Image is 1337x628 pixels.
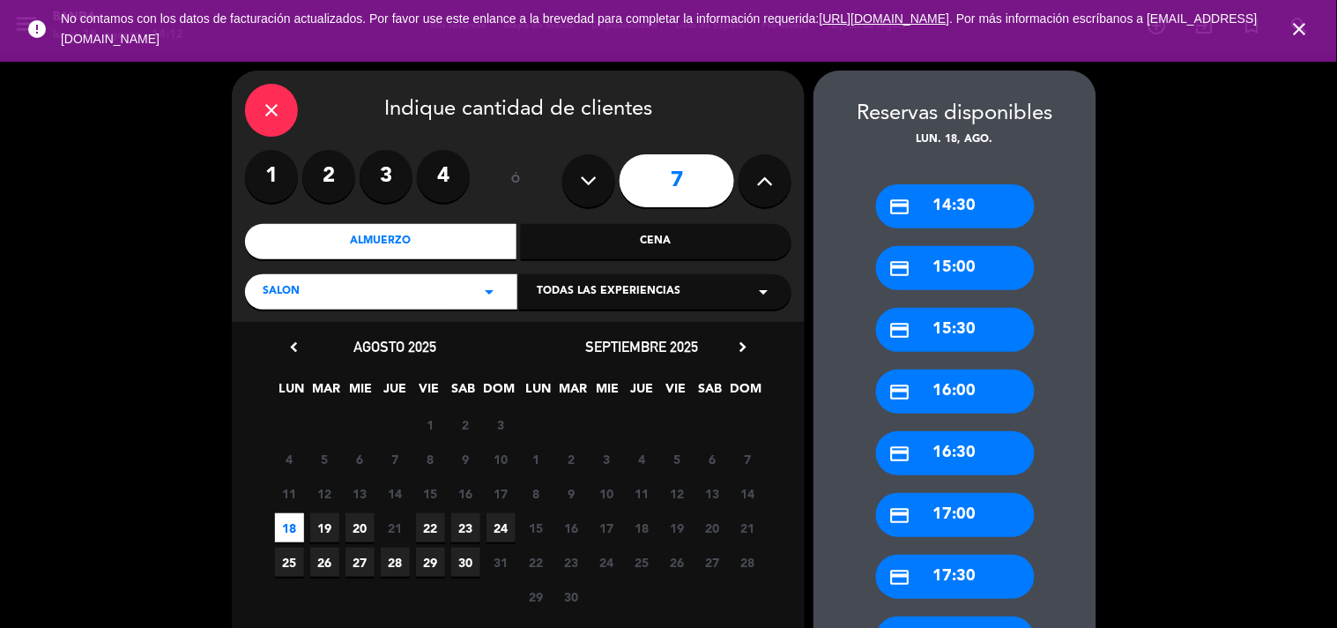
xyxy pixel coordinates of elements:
span: 16 [557,513,586,542]
span: 29 [522,582,551,611]
span: 18 [628,513,657,542]
span: 6 [345,445,375,474]
span: 13 [345,479,375,508]
span: 14 [733,479,762,508]
i: arrow_drop_down [479,281,500,303]
a: [URL][DOMAIN_NAME] [820,11,950,26]
span: 30 [557,582,586,611]
span: 2 [451,410,480,439]
div: 16:30 [876,431,1035,475]
div: Reservas disponibles [813,97,1096,131]
span: MIE [593,378,622,407]
a: . Por más información escríbanos a [EMAIL_ADDRESS][DOMAIN_NAME] [61,11,1258,46]
span: 10 [592,479,621,508]
span: 27 [345,548,375,577]
span: 27 [698,548,727,577]
label: 1 [245,150,298,203]
div: 17:30 [876,555,1035,599]
span: 23 [451,513,480,542]
span: 26 [310,548,339,577]
i: close [1289,19,1311,40]
span: MAR [312,378,341,407]
span: 20 [698,513,727,542]
span: 2 [557,445,586,474]
div: Cena [521,224,792,259]
span: 17 [592,513,621,542]
span: No contamos con los datos de facturación actualizados. Por favor use este enlance a la brevedad p... [61,11,1258,46]
i: close [261,100,282,121]
span: 3 [487,410,516,439]
span: 10 [487,445,516,474]
span: 1 [416,410,445,439]
span: 30 [451,548,480,577]
span: 7 [381,445,410,474]
span: 22 [522,548,551,577]
i: credit_card [889,319,911,341]
span: MAR [559,378,588,407]
span: 22 [416,513,445,542]
div: 15:00 [876,246,1035,290]
i: credit_card [889,566,911,588]
span: DOM [484,378,513,407]
div: 17:00 [876,493,1035,537]
span: 14 [381,479,410,508]
span: 16 [451,479,480,508]
span: JUE [628,378,657,407]
span: 21 [733,513,762,542]
span: 7 [733,445,762,474]
span: 29 [416,548,445,577]
span: 11 [628,479,657,508]
span: 24 [592,548,621,577]
i: error [26,19,48,40]
span: 4 [628,445,657,474]
i: credit_card [889,258,911,280]
span: 11 [275,479,304,508]
span: 26 [663,548,692,577]
span: 28 [381,548,410,577]
span: LUN [278,378,307,407]
span: 12 [663,479,692,508]
span: 21 [381,513,410,542]
span: 12 [310,479,339,508]
span: 4 [275,445,304,474]
span: 8 [522,479,551,508]
span: 31 [487,548,516,577]
span: 5 [663,445,692,474]
i: chevron_right [733,338,752,356]
i: credit_card [889,505,911,527]
i: credit_card [889,196,911,218]
span: 23 [557,548,586,577]
div: Indique cantidad de clientes [245,84,791,137]
i: chevron_left [285,338,303,356]
i: arrow_drop_down [753,281,774,303]
i: credit_card [889,381,911,403]
span: VIE [415,378,444,407]
div: 16:00 [876,370,1035,414]
span: 3 [592,445,621,474]
div: lun. 18, ago. [813,131,1096,149]
div: 15:30 [876,308,1035,352]
span: agosto 2025 [353,338,436,355]
span: 6 [698,445,727,474]
span: 9 [557,479,586,508]
span: septiembre 2025 [585,338,698,355]
i: credit_card [889,443,911,465]
span: 24 [487,513,516,542]
span: 18 [275,513,304,542]
span: 17 [487,479,516,508]
div: Almuerzo [245,224,516,259]
span: 15 [522,513,551,542]
span: DOM [731,378,760,407]
span: LUN [524,378,553,407]
label: 4 [417,150,470,203]
span: JUE [381,378,410,407]
span: 9 [451,445,480,474]
span: SAB [449,378,479,407]
span: 19 [663,513,692,542]
label: 2 [302,150,355,203]
div: 14:30 [876,184,1035,228]
span: 28 [733,548,762,577]
span: 15 [416,479,445,508]
span: SAB [696,378,725,407]
span: Todas las experiencias [537,283,680,301]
